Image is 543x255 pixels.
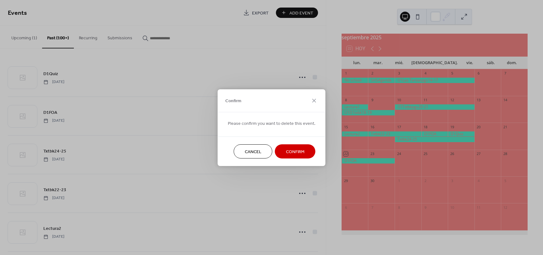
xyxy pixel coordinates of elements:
button: Cancel [234,144,272,158]
span: Confirm [286,148,304,155]
span: Please confirm you want to delete this event. [228,120,315,127]
button: Confirm [275,144,315,158]
span: Confirm [225,98,241,104]
span: Cancel [245,148,261,155]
